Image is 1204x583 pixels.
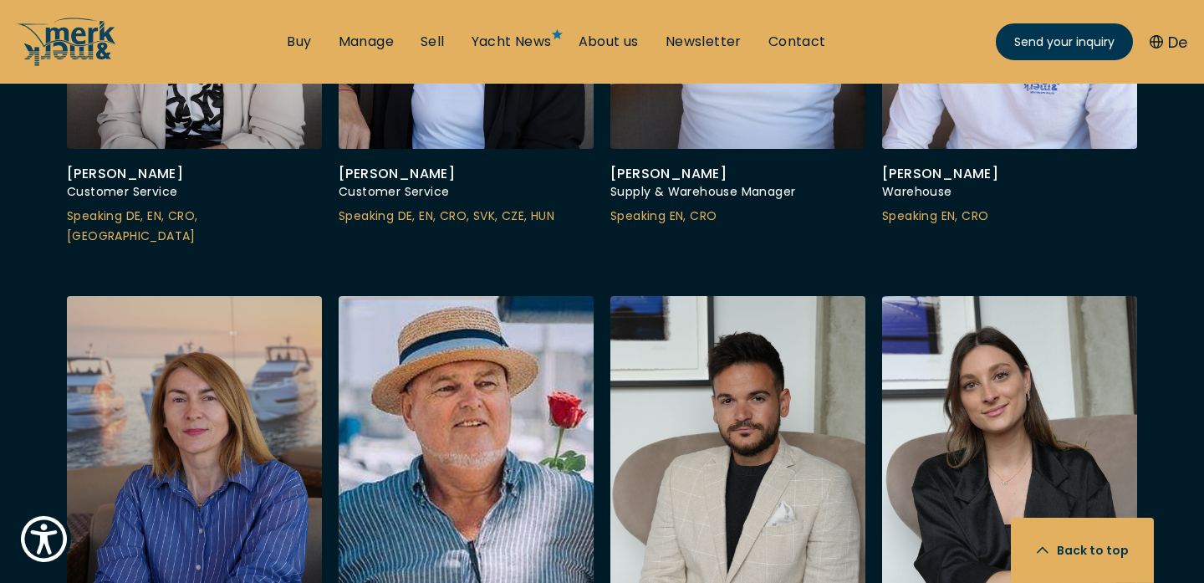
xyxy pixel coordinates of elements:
[610,182,865,202] div: Supply & Warehouse Manager
[67,166,322,182] div: [PERSON_NAME]
[666,33,742,51] a: Newsletter
[472,33,552,51] a: Yacht News
[1011,518,1154,583] button: Back to top
[1014,33,1115,51] span: Send your inquiry
[882,166,1137,182] div: [PERSON_NAME]
[882,207,1137,227] div: Speaking
[287,33,311,51] a: Buy
[339,207,594,227] div: Speaking
[996,23,1133,60] a: Send your inquiry
[67,182,322,202] div: Customer Service
[67,207,197,244] span: DE, EN, CRO, [GEOGRAPHIC_DATA]
[941,207,989,224] span: EN, CRO
[339,166,594,182] div: [PERSON_NAME]
[670,207,717,224] span: EN, CRO
[421,33,445,51] a: Sell
[67,207,322,247] div: Speaking
[579,33,639,51] a: About us
[768,33,826,51] a: Contact
[339,182,594,202] div: Customer Service
[339,33,394,51] a: Manage
[610,166,865,182] div: [PERSON_NAME]
[1150,31,1187,54] button: De
[610,207,865,227] div: Speaking
[17,512,71,566] button: Show Accessibility Preferences
[882,182,1137,202] div: Warehouse
[17,53,117,72] a: /
[398,207,554,224] span: DE, EN, CRO, SVK, CZE, HUN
